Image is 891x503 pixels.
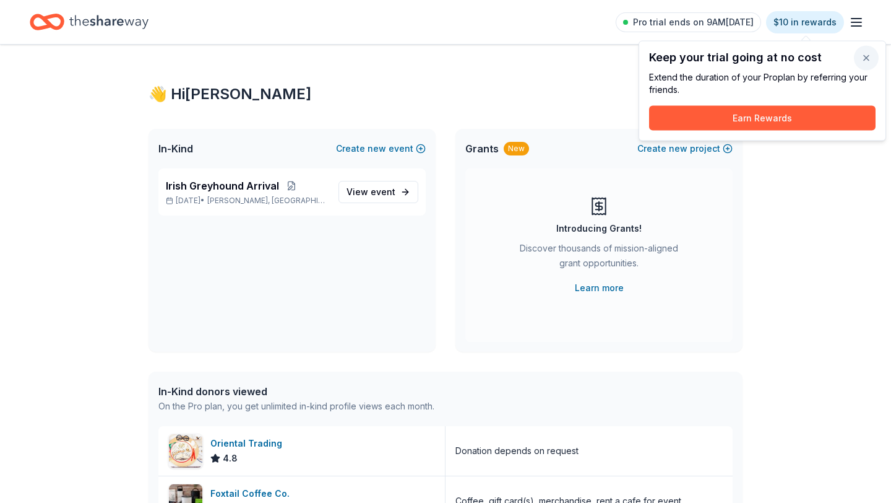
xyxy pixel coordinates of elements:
span: new [669,141,687,156]
img: Image for Oriental Trading [169,434,202,468]
a: Home [30,7,148,37]
div: Foxtail Coffee Co. [210,486,295,501]
a: $10 in rewards [766,11,844,33]
div: Discover thousands of mission-aligned grant opportunities. [515,241,683,276]
p: [DATE] • [166,196,329,206]
div: New [504,142,529,155]
span: In-Kind [158,141,193,156]
a: Learn more [575,281,624,295]
span: 4.8 [223,451,238,466]
div: In-Kind donors viewed [158,384,434,399]
div: 👋 Hi [PERSON_NAME] [148,84,742,104]
button: Createnewevent [336,141,426,156]
div: On the Pro plan, you get unlimited in-kind profile views each month. [158,399,434,414]
span: Pro trial ends on 9AM[DATE] [633,15,754,30]
div: Keep your trial going at no cost [649,51,876,64]
span: [PERSON_NAME], [GEOGRAPHIC_DATA] [207,196,329,206]
a: View event [338,181,418,203]
span: event [371,186,395,197]
span: Irish Greyhound Arrival [166,178,279,193]
button: Earn Rewards [649,106,876,131]
a: Pro trial ends on 9AM[DATE] [616,12,761,32]
div: Extend the duration of your Pro plan by referring your friends. [649,71,876,96]
span: View [346,185,395,199]
button: Createnewproject [637,141,733,156]
div: Oriental Trading [210,436,287,451]
span: new [368,141,386,156]
div: Introducing Grants! [556,221,642,236]
span: Grants [465,141,499,156]
div: Donation depends on request [455,444,579,458]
